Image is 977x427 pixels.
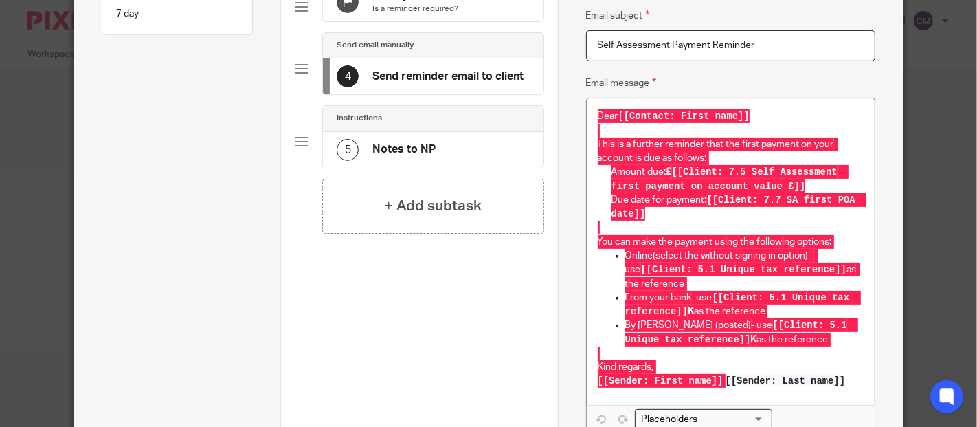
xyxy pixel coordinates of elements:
[611,193,864,221] p: Due date for payment:
[586,8,650,23] label: Email subject
[611,195,862,219] span: [[Client: 7.7 SA first POA date]]
[337,40,414,51] h4: Send email manually
[611,165,864,193] p: Amount due:
[625,249,864,291] p: (select the without signing in option) - use as the reference
[618,111,750,122] span: [[Contact: First name]]
[598,235,864,249] p: You can make the payment using the following options:
[384,195,482,217] h4: + Add subtask
[625,293,855,316] strong: K
[598,375,723,386] span: [[Sender: First name]]
[337,113,382,124] h4: Instructions
[372,69,524,84] h4: Send reminder email to client
[625,251,653,261] a: Online
[625,293,691,303] a: From your bank
[625,292,855,317] span: [[Client: 5.1 Unique tax reference]]
[641,264,846,275] span: [[Client: 5.1 Unique tax reference]]
[372,3,499,14] p: Is a reminder required?
[726,375,846,386] span: [[Sender: Last name]]
[598,360,864,374] p: Kind regards,
[586,30,876,61] input: Subject
[625,320,752,330] a: By [PERSON_NAME] (posted)
[598,109,864,123] p: Dear
[625,318,864,347] p: - use as the reference
[611,166,844,191] span: [[Client: 7.5 Self Assessment first payment on account value £]]
[337,139,359,161] div: 5
[625,320,853,344] strong: K
[116,7,239,21] p: 7 day
[625,320,853,344] span: [[Client: 5.1 Unique tax reference]]
[372,142,436,157] h4: Notes to NP
[586,75,657,91] label: Email message
[625,291,864,319] p: - use as the reference
[637,413,764,427] input: Search for option
[598,138,864,166] p: This is a further reminder that the first payment on your account is due as follows:
[611,167,844,190] strong: £
[337,65,359,87] div: 4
